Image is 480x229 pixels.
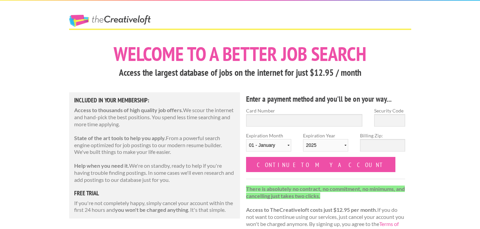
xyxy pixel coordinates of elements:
[115,206,188,213] strong: you won't be charged anything
[69,44,411,64] h1: Welcome to a better job search
[74,135,235,156] p: From a powerful search engine optimized for job postings to our modern resume builder. We've buil...
[246,186,405,199] strong: There is absolutely no contract, no commitment, no minimums, and cancelling just takes two clicks.
[246,132,291,157] label: Expiration Month
[74,190,235,196] h5: free trial
[246,157,396,172] input: Continue to my account
[246,206,377,213] strong: Access to TheCreativeloft costs just $12.95 per month.
[374,107,405,114] label: Security Code
[69,66,411,79] h3: Access the largest database of jobs on the internet for just $12.95 / month
[69,15,151,27] a: The Creative Loft
[303,132,348,157] label: Expiration Year
[74,162,129,169] strong: Help when you need it.
[74,107,183,113] strong: Access to thousands of high quality job offers.
[246,94,406,104] h4: Enter a payment method and you'll be on your way...
[74,107,235,128] p: We scour the internet and hand-pick the best positions. You spend less time searching and more ti...
[74,135,166,141] strong: State of the art tools to help you apply.
[74,97,235,103] h5: Included in Your Membership:
[74,162,235,183] p: We're on standby, ready to help if you're having trouble finding postings. In some cases we'll ev...
[74,200,235,214] p: If you're not completely happy, simply cancel your account within the first 24 hours and . It's t...
[246,139,291,152] select: Expiration Month
[246,107,363,114] label: Card Number
[303,139,348,152] select: Expiration Year
[360,132,405,139] label: Billing Zip:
